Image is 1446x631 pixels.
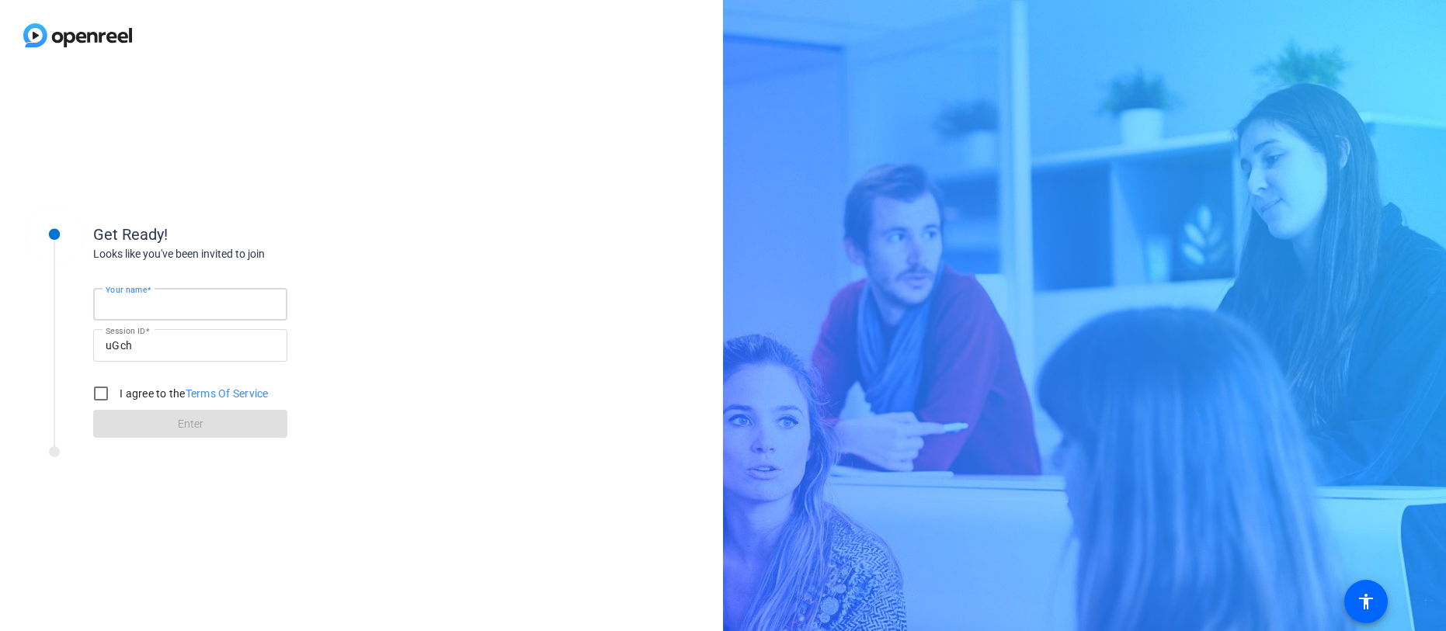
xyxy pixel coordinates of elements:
label: I agree to the [116,386,269,401]
mat-label: Session ID [106,326,145,335]
div: Get Ready! [93,223,404,246]
a: Terms Of Service [186,387,269,400]
div: Looks like you've been invited to join [93,246,404,262]
mat-icon: accessibility [1357,592,1375,611]
mat-label: Your name [106,285,147,294]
